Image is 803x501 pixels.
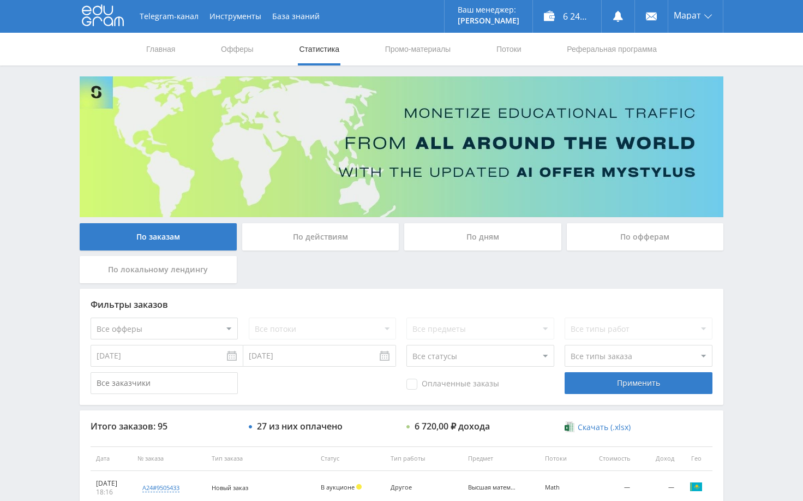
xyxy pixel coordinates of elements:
a: Главная [145,33,176,65]
span: В аукционе [321,483,355,491]
th: Статус [315,446,385,471]
div: 6 720,00 ₽ дохода [415,421,490,431]
img: Banner [80,76,723,217]
th: Доход [636,446,680,471]
a: Потоки [495,33,523,65]
div: Math [545,484,576,491]
p: [PERSON_NAME] [458,16,519,25]
div: По заказам [80,223,237,250]
p: Ваш менеджер: [458,5,519,14]
div: a24#9505433 [142,484,179,492]
div: Применить [565,372,712,394]
a: Скачать (.xlsx) [565,422,630,433]
th: Предмет [463,446,540,471]
th: Стоимость [582,446,636,471]
a: Статистика [298,33,340,65]
div: [DATE] [96,479,127,488]
div: 27 из них оплачено [257,421,343,431]
span: Оплаченные заказы [406,379,499,390]
th: Тип заказа [206,446,315,471]
div: По действиям [242,223,399,250]
div: Высшая математика [468,484,517,491]
th: Дата [91,446,132,471]
div: Итого заказов: 95 [91,421,238,431]
div: Другое [391,484,440,491]
a: Реферальная программа [566,33,658,65]
th: Тип работы [385,446,462,471]
th: Гео [680,446,712,471]
span: Марат [674,11,701,20]
div: По дням [404,223,561,250]
img: kaz.png [690,480,703,493]
th: Потоки [540,446,582,471]
div: По офферам [567,223,724,250]
span: Новый заказ [212,484,248,492]
input: Все заказчики [91,372,238,394]
a: Промо-материалы [384,33,452,65]
div: Фильтры заказов [91,300,712,309]
span: Скачать (.xlsx) [578,423,631,432]
div: По локальному лендингу [80,256,237,283]
a: Офферы [220,33,255,65]
span: Холд [356,484,362,490]
img: xlsx [565,421,574,432]
th: № заказа [132,446,206,471]
div: 18:16 [96,488,127,497]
